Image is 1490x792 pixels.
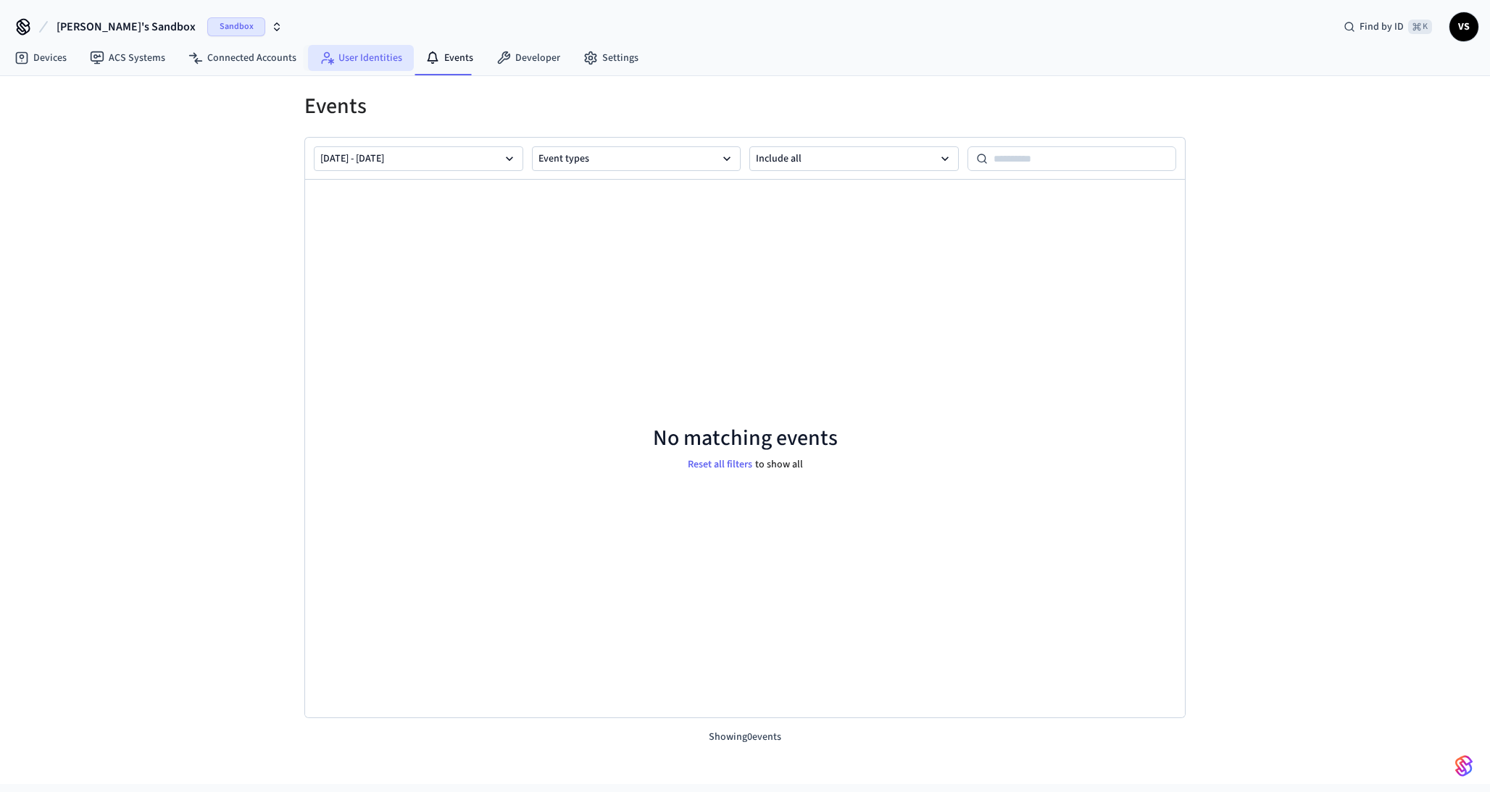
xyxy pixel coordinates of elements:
[1455,754,1473,778] img: SeamLogoGradient.69752ec5.svg
[1360,20,1404,34] span: Find by ID
[1408,20,1432,34] span: ⌘ K
[414,45,485,71] a: Events
[314,146,523,171] button: [DATE] - [DATE]
[304,730,1186,745] p: Showing 0 events
[1451,14,1477,40] span: VS
[1449,12,1478,41] button: VS
[57,18,196,36] span: [PERSON_NAME]'s Sandbox
[1332,14,1444,40] div: Find by ID⌘ K
[532,146,741,171] button: Event types
[572,45,650,71] a: Settings
[653,425,838,451] p: No matching events
[308,45,414,71] a: User Identities
[485,45,572,71] a: Developer
[755,457,803,472] p: to show all
[685,454,755,475] button: Reset all filters
[304,93,1186,120] h1: Events
[177,45,308,71] a: Connected Accounts
[78,45,177,71] a: ACS Systems
[3,45,78,71] a: Devices
[749,146,959,171] button: Include all
[207,17,265,36] span: Sandbox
